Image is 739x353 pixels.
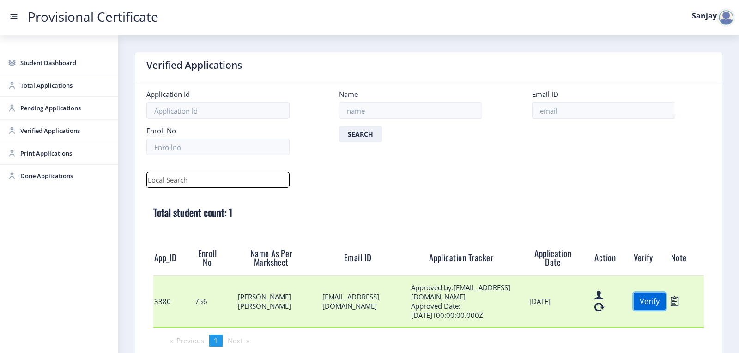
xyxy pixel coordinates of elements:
label: Enroll No [146,126,176,135]
span: 1 [214,336,218,345]
td: 756 [194,275,237,327]
input: name [339,102,482,119]
td: [EMAIL_ADDRESS][DOMAIN_NAME] [322,275,410,327]
td: [DATE] [529,275,594,327]
td: Approved by:[EMAIL_ADDRESS][DOMAIN_NAME] Approved Date:[DATE]T00:00:00.000Z [410,275,529,327]
span: Print Applications [20,148,111,159]
button: Search [339,126,382,142]
label: Name [339,90,358,99]
th: Application Date [529,240,594,275]
th: Note [670,240,704,275]
span: Verified Applications [20,125,111,136]
ul: Pagination [146,335,711,347]
td: 3380 [153,275,194,327]
span: Done Applications [20,170,111,181]
span: Student Dashboard [20,57,111,68]
th: App_ID [153,240,194,275]
th: Action [594,240,633,275]
button: Verify [634,293,666,310]
th: Email ID [322,240,410,275]
input: Local Search [146,172,290,188]
input: Enrollno [146,139,290,155]
th: Application Tracker [410,240,529,275]
span: Previous [176,336,204,345]
b: Total student count: 1 [153,205,232,220]
label: Email ID [532,90,558,99]
span: Next [228,336,242,345]
span: Total Applications [20,80,111,91]
input: email [532,102,675,119]
a: Provisional Certificate [18,12,168,22]
label: Sanjay [692,12,717,19]
th: Name As Per Marksheet [237,240,322,275]
span: Pending Applications [20,102,111,114]
label: Verified Applications [146,60,242,71]
th: Verify [633,240,670,275]
label: Application Id [146,90,190,99]
th: Enroll No [194,240,237,275]
td: [PERSON_NAME] [PERSON_NAME] [237,275,322,327]
input: Application Id [146,102,290,119]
